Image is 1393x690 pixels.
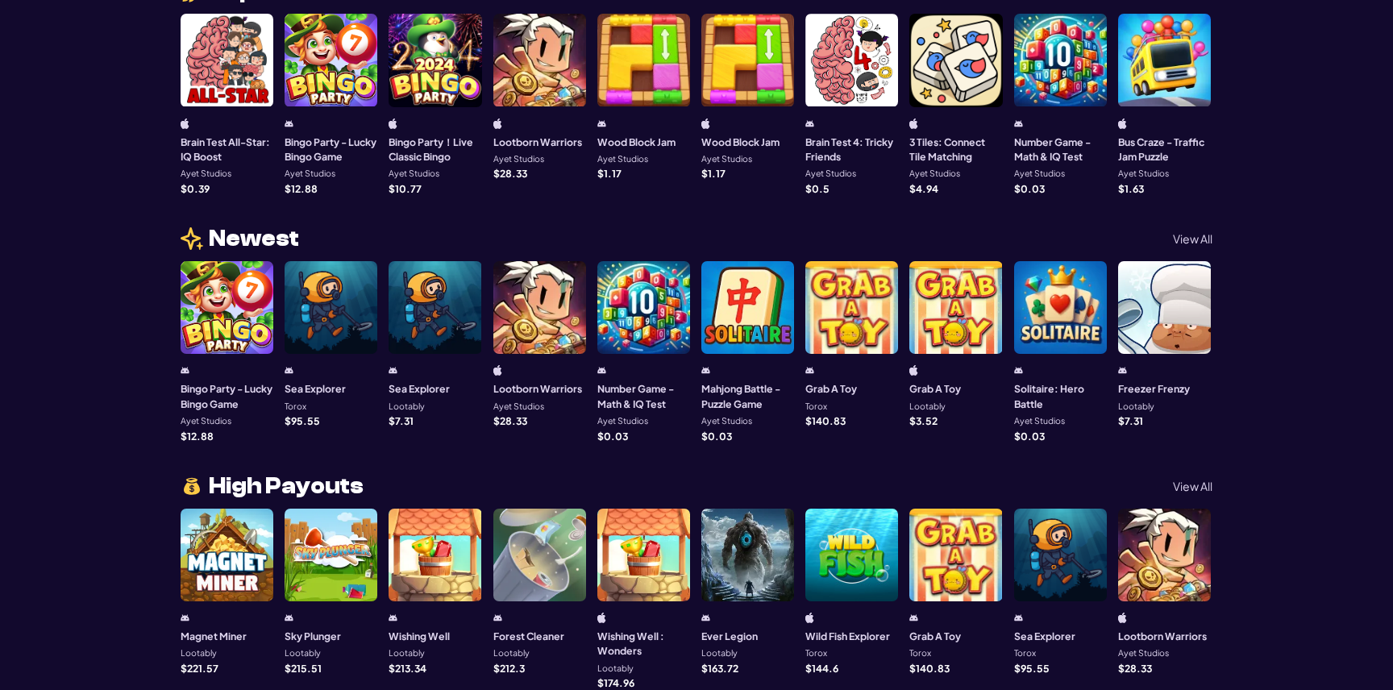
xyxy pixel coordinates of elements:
img: news [181,227,203,250]
h3: Mahjong Battle - Puzzle Game [701,381,794,411]
p: $ 1.17 [701,168,726,178]
h3: Ever Legion [701,629,758,643]
h3: Bus Craze - Traffic Jam Puzzle [1118,135,1211,164]
h3: Sky Plunger [285,629,341,643]
span: Newest [209,227,299,250]
p: Lootably [389,402,425,411]
img: ios [493,118,502,129]
p: $ 12.88 [181,431,214,441]
h3: Bingo Party - Lucky Bingo Game [181,381,273,411]
img: android [805,118,814,129]
img: ios [909,365,918,376]
img: android [493,613,502,623]
p: Lootably [701,649,738,658]
h3: Bingo Party - Lucky Bingo Game [285,135,377,164]
p: $ 28.33 [493,416,527,426]
img: android [597,365,606,376]
p: Torox [805,402,827,411]
h3: Wishing Well [389,629,450,643]
img: android [1118,365,1127,376]
p: $ 221.57 [181,663,218,673]
h3: Number Game - Math & IQ Test [597,381,690,411]
img: ios [701,118,710,129]
p: $ 95.55 [285,416,320,426]
img: android [285,365,293,376]
img: ios [1118,118,1127,129]
p: $ 212.3 [493,663,525,673]
p: Ayet Studios [285,169,335,178]
img: ios [1118,613,1127,623]
h3: Sea Explorer [389,381,450,396]
p: $ 10.77 [389,184,422,193]
h3: Wild Fish Explorer [805,629,890,643]
p: $ 140.83 [805,416,846,426]
p: $ 1.63 [1118,184,1144,193]
p: $ 174.96 [597,678,634,688]
p: $ 0.03 [701,431,732,441]
h3: Freezer Frenzy [1118,381,1190,396]
p: View All [1173,480,1212,492]
img: android [285,118,293,129]
p: Ayet Studios [181,417,231,426]
h3: Grab A Toy [909,381,961,396]
p: Ayet Studios [597,417,648,426]
img: android [1014,613,1023,623]
p: Ayet Studios [493,402,544,411]
p: $ 3.52 [909,416,938,426]
p: Ayet Studios [181,169,231,178]
img: ios [389,118,397,129]
p: Ayet Studios [1118,649,1169,658]
h3: Solitaire: Hero Battle [1014,381,1107,411]
p: View All [1173,233,1212,244]
p: Lootably [1118,402,1154,411]
h3: Brain Test 4: Tricky Friends [805,135,898,164]
img: android [1014,118,1023,129]
img: android [389,365,397,376]
img: android [181,613,189,623]
p: $ 7.31 [389,416,414,426]
h3: Grab A Toy [805,381,857,396]
h3: Wood Block Jam [597,135,676,149]
p: $ 95.55 [1014,663,1050,673]
h3: Sea Explorer [1014,629,1075,643]
h3: Forest Cleaner [493,629,564,643]
img: ios [181,118,189,129]
p: $ 1.17 [597,168,622,178]
img: android [597,118,606,129]
p: $ 28.33 [1118,663,1152,673]
h3: Lootborn Warriors [493,381,582,396]
p: $ 0.39 [181,184,210,193]
p: Torox [805,649,827,658]
p: $ 215.51 [285,663,322,673]
img: android [389,613,397,623]
h3: Lootborn Warriors [493,135,582,149]
p: Lootably [285,649,321,658]
p: Torox [1014,649,1036,658]
p: Ayet Studios [1118,169,1169,178]
p: Ayet Studios [389,169,439,178]
p: $ 28.33 [493,168,527,178]
p: Torox [285,402,306,411]
p: $ 7.31 [1118,416,1143,426]
img: ios [493,365,502,376]
h3: Magnet Miner [181,629,247,643]
img: android [805,365,814,376]
h3: Grab A Toy [909,629,961,643]
img: android [909,613,918,623]
p: Ayet Studios [1014,417,1065,426]
h3: Number Game - Math & IQ Test [1014,135,1107,164]
p: Lootably [181,649,217,658]
p: Lootably [493,649,530,658]
p: $ 140.83 [909,663,950,673]
p: Ayet Studios [493,155,544,164]
p: Lootably [909,402,946,411]
h3: Brain Test All-Star: IQ Boost [181,135,273,164]
img: android [285,613,293,623]
img: ios [909,118,918,129]
h3: 3 Tiles: Connect Tile Matching [909,135,1002,164]
h3: Bingo Party！Live Classic Bingo [389,135,481,164]
p: $ 0.5 [805,184,830,193]
p: Torox [909,649,931,658]
p: $ 213.34 [389,663,426,673]
img: iphone/ipad [805,613,814,623]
